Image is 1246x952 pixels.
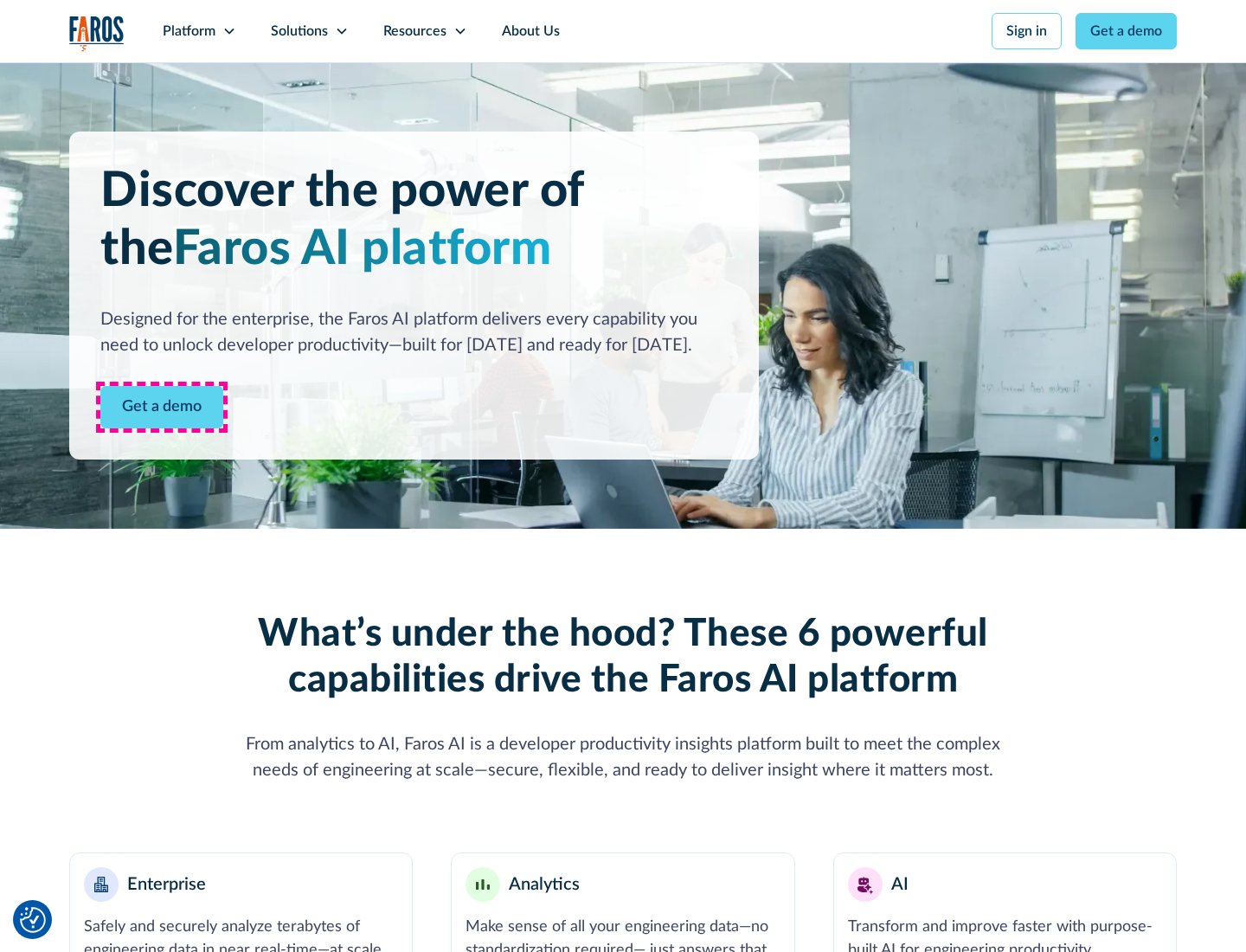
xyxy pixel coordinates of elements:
[225,731,1021,783] div: From analytics to AI, Faros AI is a developer productivity insights platform built to meet the co...
[476,879,490,891] img: Minimalist bar chart analytics icon
[992,13,1062,49] a: Sign in
[69,16,125,51] img: Logo of the analytics and reporting company Faros.
[20,907,46,933] img: Revisit consent button
[173,225,552,273] span: Faros AI platform
[851,871,879,898] img: AI robot or assistant icon
[225,612,1021,704] h2: What’s under the hood? These 6 powerful capabilities drive the Faros AI platform
[94,877,108,892] img: Enterprise building blocks or structure icon
[383,21,446,42] div: Resources
[20,907,46,933] button: Cookie Settings
[1076,13,1177,49] a: Get a demo
[69,16,125,51] a: home
[163,21,215,42] div: Platform
[127,872,206,897] div: Enterprise
[100,306,728,358] div: Designed for the enterprise, the Faros AI platform delivers every capability you need to unlock d...
[891,872,909,897] div: AI
[271,21,328,42] div: Solutions
[100,386,223,428] a: Contact Modal
[100,163,728,279] h1: Discover the power of the
[509,872,580,897] div: Analytics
